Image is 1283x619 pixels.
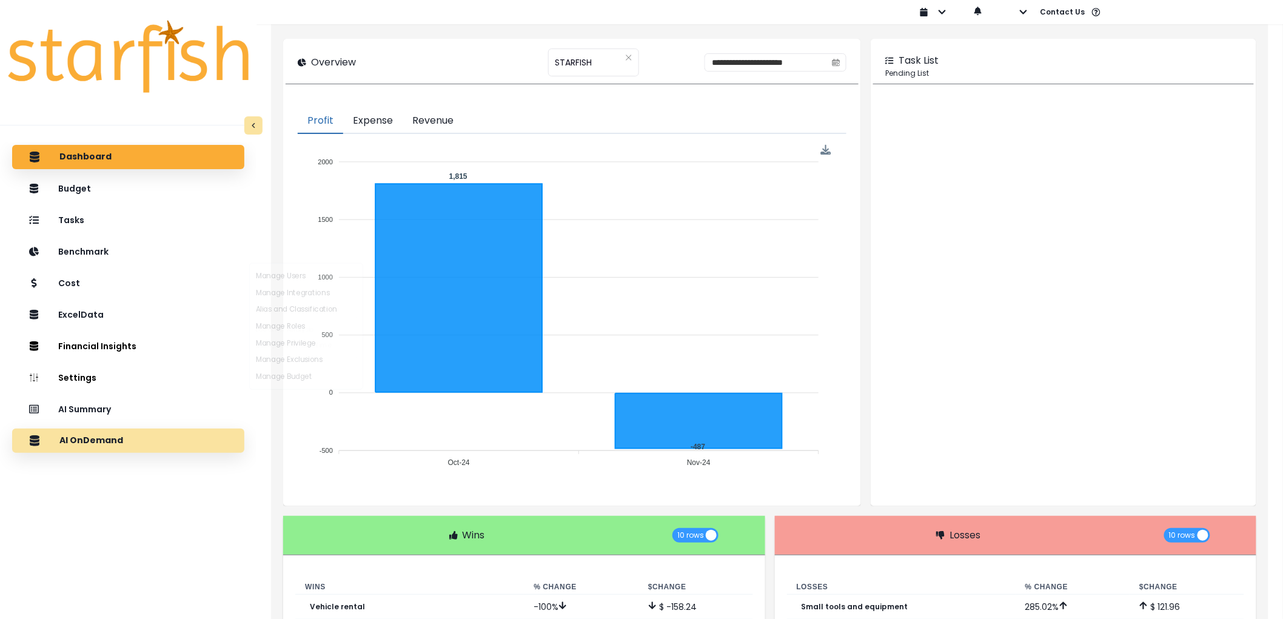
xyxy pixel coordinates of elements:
p: Dashboard [59,152,112,162]
p: Small tools and equipment [802,603,908,611]
tspan: -500 [320,447,333,454]
img: Download Profit [821,145,831,155]
button: AI Summary [12,397,244,421]
button: Expense [343,109,403,134]
button: Financial Insights [12,334,244,358]
button: Tasks [12,208,244,232]
p: AI OnDemand [59,435,123,446]
tspan: Oct-24 [448,458,470,467]
p: AI Summary [58,404,111,415]
button: Benchmark [12,239,244,264]
button: ExcelData [12,303,244,327]
tspan: 0 [329,389,333,396]
p: Benchmark [58,247,109,257]
p: Overview [311,55,356,70]
p: Budget [58,184,91,194]
p: ExcelData [58,310,104,320]
button: Clear [625,52,632,64]
p: Cost [58,278,80,289]
button: Manage Integrations [250,284,363,301]
svg: close [625,54,632,61]
span: 10 rows [1169,528,1196,543]
button: Budget [12,176,244,201]
th: $ Change [638,580,753,595]
svg: calendar [832,58,840,67]
th: $ Change [1130,580,1244,595]
button: Manage Roles [250,318,363,335]
th: Losses [787,580,1016,595]
button: Manage Budget [250,369,363,386]
button: Alias and Classification [250,301,363,318]
td: $ 121.96 [1130,594,1244,619]
tspan: Nov-24 [687,458,711,467]
button: Profit [298,109,343,134]
th: % Change [524,580,638,595]
button: Manage Exclusions [250,352,363,369]
button: AI OnDemand [12,429,244,453]
button: Dashboard [12,145,244,169]
td: -100 % [524,594,638,619]
button: Manage Privilege [250,335,363,352]
td: $ -158.24 [638,594,753,619]
p: Task List [899,53,939,68]
div: Menu [821,145,831,155]
p: Wins [463,528,485,543]
button: Manage Users [250,268,363,285]
th: % Change [1016,580,1130,595]
tspan: 1500 [318,216,333,223]
button: Revenue [403,109,463,134]
span: STARFISH [555,50,592,75]
p: Vehicle rental [310,603,365,611]
span: 10 rows [677,528,704,543]
td: 285.02 % [1016,594,1130,619]
p: Tasks [58,215,84,226]
button: Cost [12,271,244,295]
p: Pending List [885,68,1242,79]
button: Settings [12,366,244,390]
th: Wins [295,580,524,595]
tspan: 2000 [318,158,333,166]
p: Losses [950,528,980,543]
